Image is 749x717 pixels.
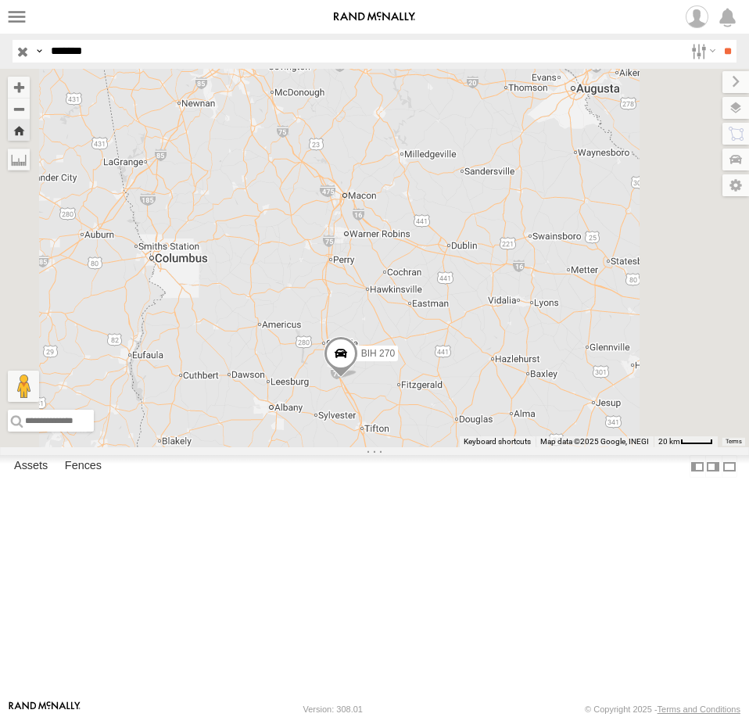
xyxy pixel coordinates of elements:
a: Terms (opens in new tab) [726,439,742,445]
button: Zoom out [8,98,30,120]
img: rand-logo.svg [334,12,415,23]
label: Map Settings [722,174,749,196]
span: Map data ©2025 Google, INEGI [540,437,649,446]
label: Fences [57,456,109,478]
button: Zoom in [8,77,30,98]
div: Version: 308.01 [303,704,363,714]
label: Dock Summary Table to the Right [705,455,721,478]
span: 20 km [658,437,680,446]
label: Assets [6,456,56,478]
label: Search Query [33,40,45,63]
label: Search Filter Options [685,40,719,63]
button: Drag Pegman onto the map to open Street View [8,371,39,402]
button: Keyboard shortcuts [464,436,531,447]
div: © Copyright 2025 - [585,704,740,714]
label: Hide Summary Table [722,455,737,478]
span: BIH 270 [361,348,395,359]
label: Dock Summary Table to the Left [690,455,705,478]
button: Zoom Home [8,120,30,141]
a: Visit our Website [9,701,81,717]
a: Terms and Conditions [658,704,740,714]
button: Map Scale: 20 km per 38 pixels [654,436,718,447]
label: Measure [8,149,30,170]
